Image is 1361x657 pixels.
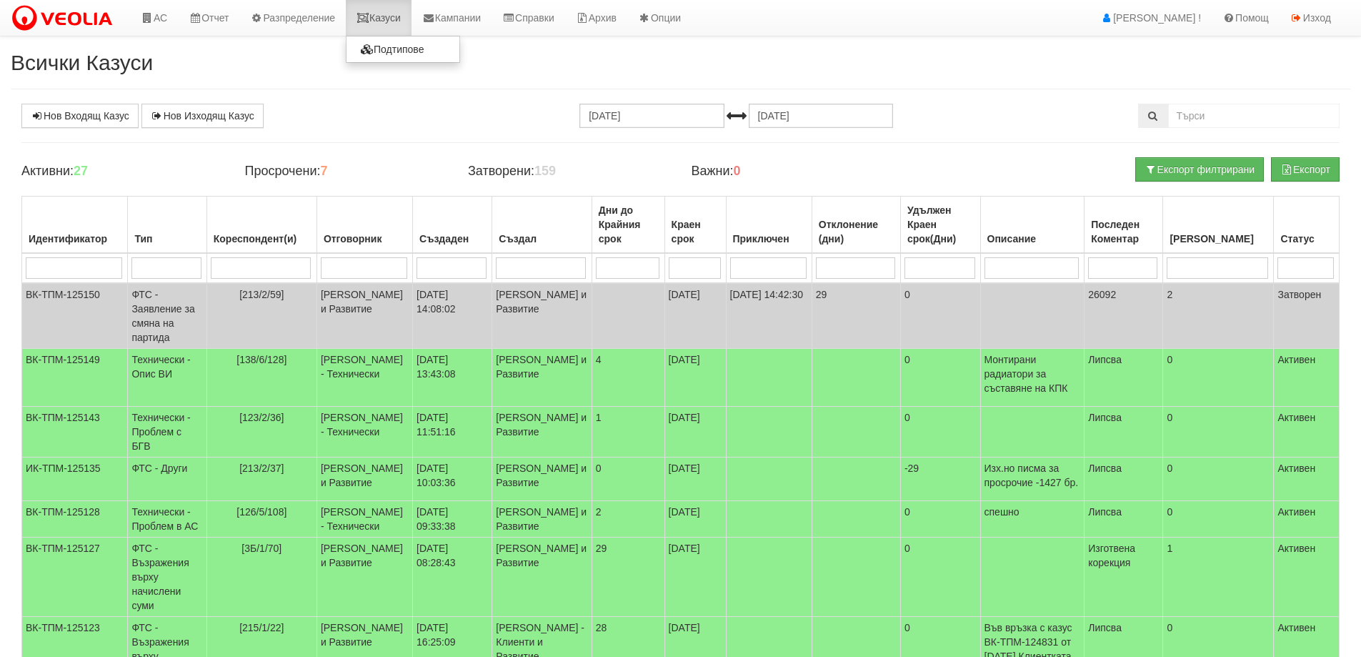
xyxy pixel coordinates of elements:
[211,229,313,249] div: Кореспондент(и)
[1163,349,1274,407] td: 0
[1088,214,1159,249] div: Последен Коментар
[492,407,592,458] td: [PERSON_NAME] и Развитие
[669,214,722,249] div: Краен срок
[22,349,128,407] td: ВК-ТПМ-125149
[417,229,488,249] div: Създаден
[1277,229,1335,249] div: Статус
[413,283,492,349] td: [DATE] 14:08:02
[206,197,316,254] th: Кореспондент(и): No sort applied, activate to apply an ascending sort
[1163,197,1274,254] th: Брой Файлове: No sort applied, activate to apply an ascending sort
[1088,412,1122,423] span: Липсва
[1163,501,1274,538] td: 0
[534,164,556,178] b: 159
[492,197,592,254] th: Създал: No sort applied, activate to apply an ascending sort
[1088,354,1122,365] span: Липсва
[984,505,1081,519] p: спешно
[904,200,977,249] div: Удължен Краен срок(Дни)
[900,407,980,458] td: 0
[236,354,286,365] span: [138/6/128]
[1271,157,1340,182] button: Експорт
[984,461,1081,490] p: Изх.но писма за просрочие -1427 бр.
[128,501,206,538] td: Технически - Проблем в АС
[596,463,602,474] span: 0
[128,349,206,407] td: Технически - Опис ВИ
[1274,197,1340,254] th: Статус: No sort applied, activate to apply an ascending sort
[1088,622,1122,633] span: Липсва
[1167,229,1270,249] div: [PERSON_NAME]
[22,538,128,617] td: ВК-ТПМ-125127
[734,164,741,178] b: 0
[1085,197,1163,254] th: Последен Коментар: No sort applied, activate to apply an ascending sort
[131,229,202,249] div: Тип
[596,543,607,554] span: 29
[726,197,812,254] th: Приключен: No sort applied, activate to apply an ascending sort
[664,501,726,538] td: [DATE]
[664,458,726,501] td: [DATE]
[492,283,592,349] td: [PERSON_NAME] и Развитие
[1163,458,1274,501] td: 0
[900,538,980,617] td: 0
[244,164,446,179] h4: Просрочени:
[413,407,492,458] td: [DATE] 11:51:16
[592,197,664,254] th: Дни до Крайния срок: No sort applied, activate to apply an ascending sort
[492,501,592,538] td: [PERSON_NAME] и Развитие
[816,214,897,249] div: Отклонение (дни)
[239,463,284,474] span: [213/2/37]
[1088,289,1116,300] span: 26092
[21,104,139,128] a: Нов Входящ Казус
[900,349,980,407] td: 0
[11,4,119,34] img: VeoliaLogo.png
[141,104,264,128] a: Нов Изходящ Казус
[236,506,286,518] span: [126/5/108]
[596,506,602,518] span: 2
[691,164,892,179] h4: Важни:
[900,501,980,538] td: 0
[468,164,669,179] h4: Затворени:
[596,412,602,423] span: 1
[812,197,900,254] th: Отклонение (дни): No sort applied, activate to apply an ascending sort
[11,51,1350,74] h2: Всички Казуси
[413,458,492,501] td: [DATE] 10:03:36
[1088,543,1135,568] span: Изготвена корекция
[664,349,726,407] td: [DATE]
[21,164,223,179] h4: Активни:
[128,283,206,349] td: ФТС - Заявление за смяна на партида
[496,229,587,249] div: Създал
[596,354,602,365] span: 4
[664,283,726,349] td: [DATE]
[74,164,88,178] b: 27
[22,407,128,458] td: ВК-ТПМ-125143
[316,349,412,407] td: [PERSON_NAME] - Технически
[1274,407,1340,458] td: Активен
[413,349,492,407] td: [DATE] 13:43:08
[241,543,281,554] span: [3Б/1/70]
[900,458,980,501] td: -29
[812,283,900,349] td: 29
[413,197,492,254] th: Създаден: No sort applied, activate to apply an ascending sort
[984,229,1081,249] div: Описание
[1274,538,1340,617] td: Активен
[900,197,980,254] th: Удължен Краен срок(Дни): No sort applied, activate to apply an ascending sort
[239,622,284,633] span: [215/1/22]
[128,538,206,617] td: ФТС - Възражения върху начислени суми
[128,197,206,254] th: Тип: No sort applied, activate to apply an ascending sort
[316,407,412,458] td: [PERSON_NAME] - Технически
[664,197,726,254] th: Краен срок: No sort applied, activate to apply an ascending sort
[22,197,128,254] th: Идентификатор: No sort applied, activate to apply an ascending sort
[492,458,592,501] td: [PERSON_NAME] и Развитие
[316,283,412,349] td: [PERSON_NAME] и Развитие
[1163,407,1274,458] td: 0
[596,622,607,633] span: 28
[239,412,284,423] span: [123/2/36]
[22,458,128,501] td: ИК-ТПМ-125135
[316,501,412,538] td: [PERSON_NAME] - Технически
[321,229,409,249] div: Отговорник
[1088,506,1122,518] span: Липсва
[22,283,128,349] td: ВК-ТПМ-125150
[320,164,327,178] b: 7
[22,501,128,538] td: ВК-ТПМ-125128
[664,407,726,458] td: [DATE]
[1135,157,1264,182] button: Експорт филтрирани
[726,283,812,349] td: [DATE] 14:42:30
[1168,104,1340,128] input: Търсене по Идентификатор, Бл/Вх/Ап, Тип, Описание, Моб. Номер, Имейл, Файл, Коментар,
